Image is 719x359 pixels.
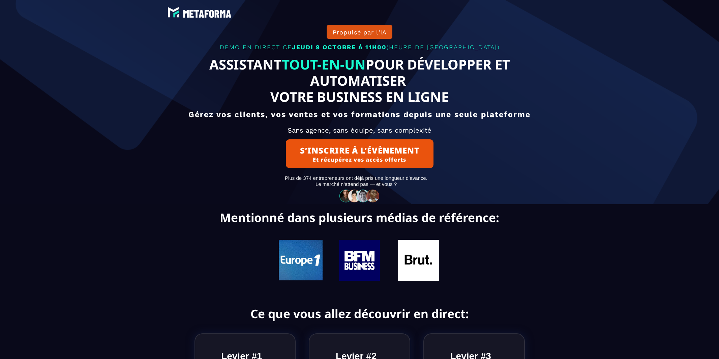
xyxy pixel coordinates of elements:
[185,55,534,107] text: ASSISTANT POUR DÉVELOPPER ET AUTOMATISER VOTRE BUSINESS EN LIGNE
[286,139,433,168] button: S’INSCRIRE À L’ÉVÈNEMENTEt récupérez vos accès offerts
[292,44,387,51] span: JEUDI 9 OCTOBRE À 11H00
[188,110,531,119] b: Gérez vos clients, vos ventes et vos formations depuis une seule plateforme
[10,306,709,323] text: Ce que vous allez découvrir en direct:
[327,25,392,39] button: Propulsé par l'IA
[154,42,565,53] p: DÉMO EN DIRECT CE (HEURE DE [GEOGRAPHIC_DATA])
[154,123,565,138] h2: Sans agence, sans équipe, sans complexité
[398,240,439,281] img: 704b97603b3d89ec847c04719d9c8fae_221.jpg
[337,189,382,203] img: 32586e8465b4242308ef789b458fc82f_community-people.png
[147,173,565,189] text: Plus de 374 entrepreneurs ont déjà pris une longueur d’avance. Le marché n’attend pas — et vous ?
[10,211,709,226] text: Mentionné dans plusieurs médias de référence:
[166,5,233,20] img: e6894688e7183536f91f6cf1769eef69_LOGO_BLANC.png
[339,240,380,281] img: b7f71f5504ea002da3ba733e1ad0b0f6_119.jpg
[279,240,323,280] img: 0554b7621dbcc23f00e47a6d4a67910b_Capture_d%E2%80%99e%CC%81cran_2025-06-07_a%CC%80_08.10.48.png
